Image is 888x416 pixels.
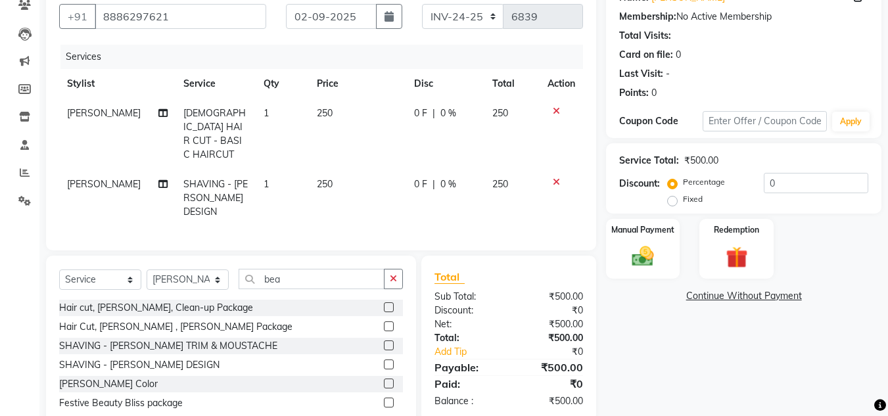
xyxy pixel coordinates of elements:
[440,177,456,191] span: 0 %
[67,107,141,119] span: [PERSON_NAME]
[59,4,96,29] button: +91
[59,377,158,391] div: [PERSON_NAME] Color
[684,154,718,168] div: ₹500.00
[609,289,879,303] a: Continue Without Payment
[59,301,253,315] div: Hair cut, [PERSON_NAME], Clean-up Package
[425,317,509,331] div: Net:
[59,320,292,334] div: Hair Cut, [PERSON_NAME] , [PERSON_NAME] Package
[425,394,509,408] div: Balance :
[619,177,660,191] div: Discount:
[509,376,593,392] div: ₹0
[625,244,661,269] img: _cash.svg
[95,4,266,29] input: Search by Name/Mobile/Email/Code
[59,396,183,410] div: Festive Beauty Bliss package
[309,69,406,99] th: Price
[484,69,540,99] th: Total
[414,177,427,191] span: 0 F
[619,29,671,43] div: Total Visits:
[492,107,508,119] span: 250
[619,114,702,128] div: Coupon Code
[666,67,670,81] div: -
[183,178,248,218] span: SHAVING - [PERSON_NAME] DESIGN
[264,178,269,190] span: 1
[59,358,220,372] div: SHAVING - [PERSON_NAME] DESIGN
[175,69,256,99] th: Service
[432,177,435,191] span: |
[714,224,759,236] label: Redemption
[183,107,246,160] span: [DEMOGRAPHIC_DATA] HAIR CUT - BASIC HAIRCUT
[264,107,269,119] span: 1
[703,111,827,131] input: Enter Offer / Coupon Code
[540,69,583,99] th: Action
[434,270,465,284] span: Total
[425,345,523,359] a: Add Tip
[619,154,679,168] div: Service Total:
[317,178,333,190] span: 250
[425,376,509,392] div: Paid:
[832,112,870,131] button: Apply
[317,107,333,119] span: 250
[425,331,509,345] div: Total:
[440,106,456,120] span: 0 %
[619,67,663,81] div: Last Visit:
[619,48,673,62] div: Card on file:
[492,178,508,190] span: 250
[509,394,593,408] div: ₹500.00
[509,317,593,331] div: ₹500.00
[414,106,427,120] span: 0 F
[683,193,703,205] label: Fixed
[719,244,755,271] img: _gift.svg
[509,304,593,317] div: ₹0
[509,331,593,345] div: ₹500.00
[509,359,593,375] div: ₹500.00
[432,106,435,120] span: |
[60,45,593,69] div: Services
[425,304,509,317] div: Discount:
[59,339,277,353] div: SHAVING - [PERSON_NAME] TRIM & MOUSTACHE
[619,10,676,24] div: Membership:
[676,48,681,62] div: 0
[619,10,868,24] div: No Active Membership
[59,69,175,99] th: Stylist
[683,176,725,188] label: Percentage
[425,359,509,375] div: Payable:
[523,345,594,359] div: ₹0
[67,178,141,190] span: [PERSON_NAME]
[406,69,484,99] th: Disc
[256,69,309,99] th: Qty
[239,269,385,289] input: Search or Scan
[651,86,657,100] div: 0
[509,290,593,304] div: ₹500.00
[619,86,649,100] div: Points:
[611,224,674,236] label: Manual Payment
[425,290,509,304] div: Sub Total:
